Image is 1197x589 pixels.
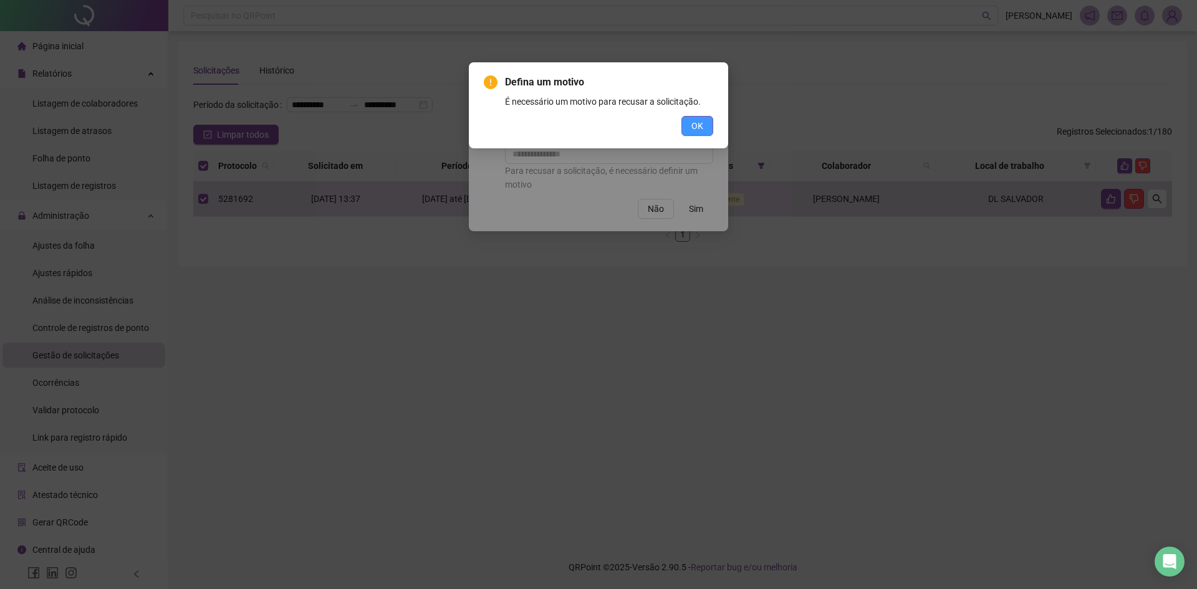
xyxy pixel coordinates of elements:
[505,75,713,90] span: Defina um motivo
[681,116,713,136] button: OK
[691,119,703,133] span: OK
[1155,547,1185,577] div: Open Intercom Messenger
[505,95,713,108] div: É necessário um motivo para recusar a solicitação.
[484,75,498,89] span: exclamation-circle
